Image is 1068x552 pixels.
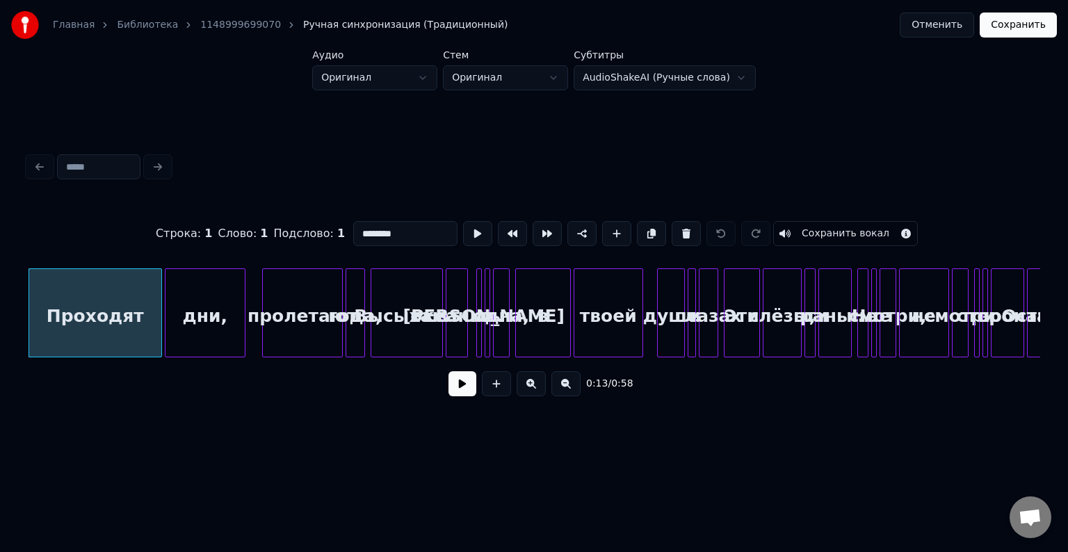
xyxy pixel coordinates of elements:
div: Открытый чат [1010,496,1051,538]
div: Подслово : [274,225,346,242]
a: 1148999699070 [200,18,281,32]
span: Ручная синхронизация (Традиционный) [303,18,508,32]
img: youka [11,11,39,39]
span: 0:13 [586,377,608,391]
div: Строка : [156,225,213,242]
span: 1 [337,227,345,240]
span: 1 [204,227,212,240]
button: Отменить [900,13,974,38]
a: Главная [53,18,95,32]
nav: breadcrumb [53,18,508,32]
label: Аудио [312,50,437,60]
button: Toggle [773,221,918,246]
span: 1 [260,227,268,240]
label: Стем [443,50,568,60]
a: Библиотека [117,18,178,32]
div: Слово : [218,225,268,242]
label: Субтитры [574,50,756,60]
button: Сохранить [980,13,1057,38]
span: 0:58 [611,377,633,391]
div: / [586,377,620,391]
